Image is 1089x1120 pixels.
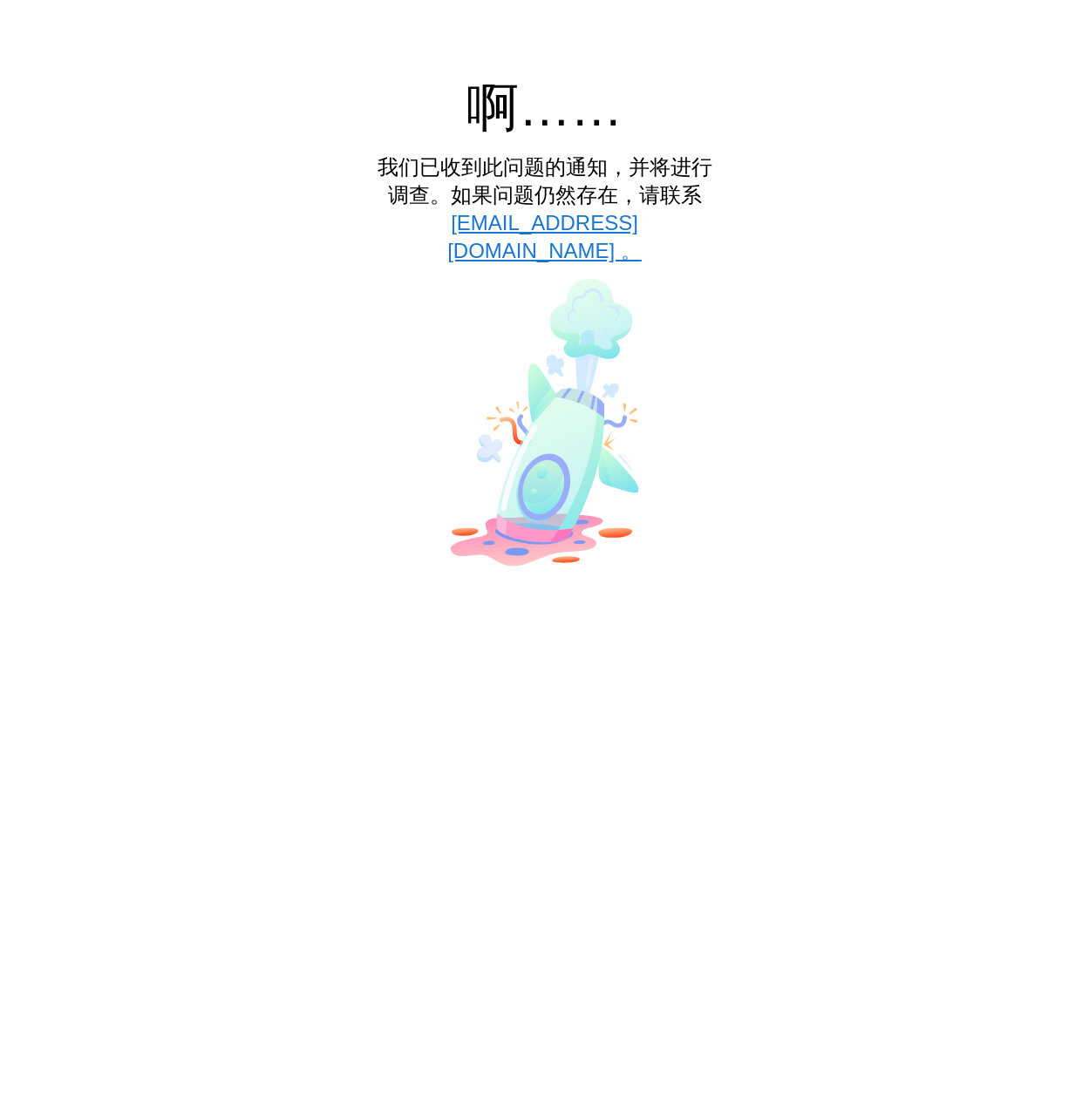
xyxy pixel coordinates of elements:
[447,211,642,262] a: [EMAIL_ADDRESS][DOMAIN_NAME] 。
[451,279,639,567] img: 出了点问题。这是一张有趣的火箭坠毁图片。
[639,183,702,207] font: 请联系
[378,155,712,207] font: 我们已收到此问题的通知，并将进行调查。如果问题仍然存在，
[466,78,623,137] font: 啊……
